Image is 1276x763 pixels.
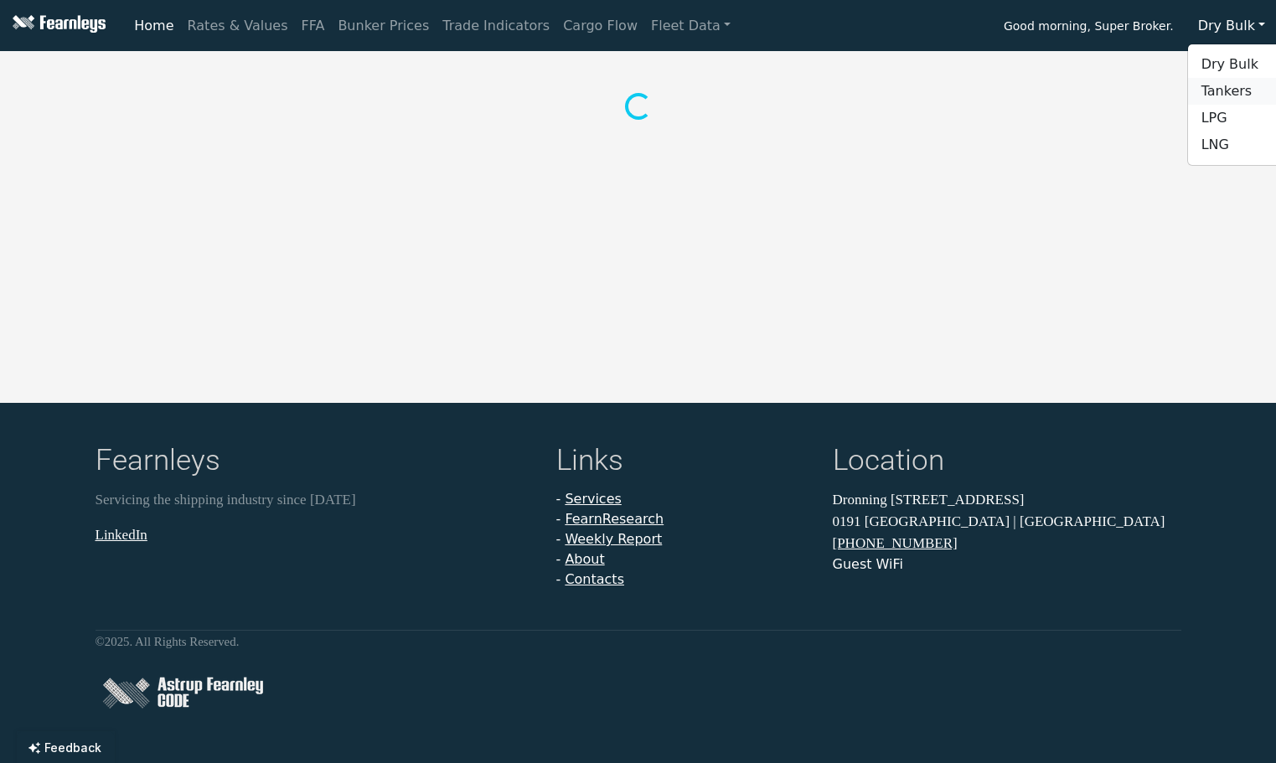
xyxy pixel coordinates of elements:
span: Good morning, Super Broker. [1004,13,1174,42]
h4: Fearnleys [96,443,536,482]
a: Cargo Flow [556,9,644,43]
p: 0191 [GEOGRAPHIC_DATA] | [GEOGRAPHIC_DATA] [833,510,1181,532]
a: Contacts [565,571,624,587]
a: LinkedIn [96,526,147,542]
a: [PHONE_NUMBER] [833,535,958,551]
li: - [556,529,813,549]
a: Weekly Report [565,531,662,547]
h4: Links [556,443,813,482]
li: - [556,570,813,590]
p: Dronning [STREET_ADDRESS] [833,489,1181,511]
li: - [556,549,813,570]
a: FFA [295,9,332,43]
a: Services [565,491,621,507]
a: About [565,551,604,567]
small: © 2025 . All Rights Reserved. [96,635,240,648]
a: Fleet Data [644,9,737,43]
button: Guest WiFi [833,554,903,575]
p: Servicing the shipping industry since [DATE] [96,489,536,511]
a: Trade Indicators [436,9,556,43]
a: Bunker Prices [331,9,436,43]
button: Dry Bulk [1187,10,1276,42]
a: Rates & Values [181,9,295,43]
a: Home [127,9,180,43]
li: - [556,489,813,509]
li: - [556,509,813,529]
a: FearnResearch [565,511,664,527]
img: Fearnleys Logo [8,15,106,36]
h4: Location [833,443,1181,482]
